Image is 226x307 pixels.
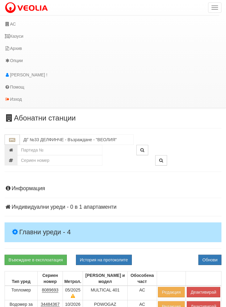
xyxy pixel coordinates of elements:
th: Сериен номер [38,271,63,286]
th: Метрол. [63,271,83,286]
img: VeoliaLogo.png [5,2,51,14]
td: MULTICAL 401 [83,286,128,300]
button: История на протоколите [76,255,132,265]
input: Сериен номер [17,155,102,166]
th: Обособена част [128,271,157,286]
td: АС [128,286,157,300]
input: Абонатна станция [20,134,134,145]
h4: Индивидуални уреди - 0 в 1 апартаменти [5,204,221,210]
th: [PERSON_NAME] и модел [83,271,128,286]
h4: Главни уреди - 4 [5,222,221,242]
h4: Информация [5,186,221,192]
input: Партида № [17,145,102,155]
h3: Абонатни станции [5,114,221,122]
button: Обнови [198,255,221,265]
button: Редакция [158,287,185,297]
a: Въвеждане в експлоатация [5,255,67,265]
th: Тип уред [5,271,38,286]
td: Топломер [5,286,38,300]
button: Деактивирай [187,287,220,297]
td: 05/2025 [63,286,83,300]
